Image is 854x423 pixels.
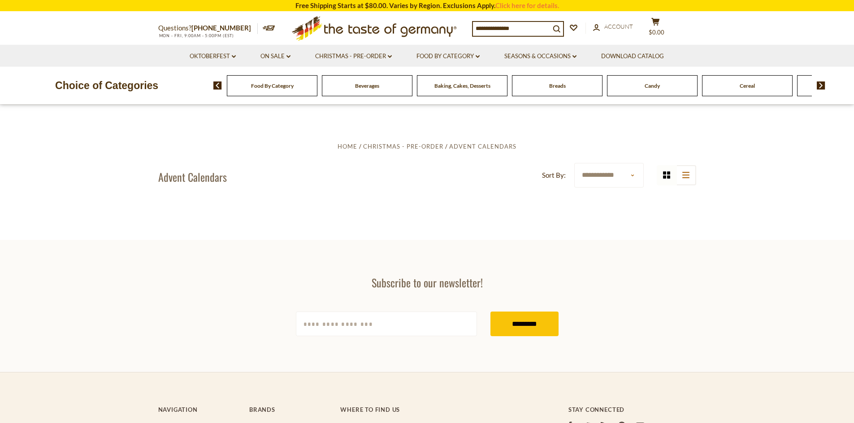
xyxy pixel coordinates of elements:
a: Food By Category [416,51,480,61]
a: Beverages [355,82,379,89]
img: next arrow [817,81,825,90]
h3: Subscribe to our newsletter! [296,276,559,289]
h1: Advent Calendars [158,170,227,184]
span: MON - FRI, 9:00AM - 5:00PM (EST) [158,33,234,38]
a: Account [593,22,633,32]
h4: Brands [249,406,331,413]
h4: Where to find us [340,406,532,413]
a: Advent Calendars [449,143,516,150]
span: Account [604,23,633,30]
label: Sort By: [542,170,566,181]
a: Food By Category [251,82,294,89]
span: $0.00 [649,29,664,36]
a: Oktoberfest [190,51,236,61]
button: $0.00 [642,17,669,40]
a: Breads [549,82,566,89]
a: Christmas - PRE-ORDER [363,143,443,150]
a: Click here for details. [495,1,559,9]
img: previous arrow [213,81,222,90]
h4: Navigation [158,406,240,413]
a: [PHONE_NUMBER] [191,24,251,32]
a: Baking, Cakes, Desserts [434,82,490,89]
a: Seasons & Occasions [504,51,577,61]
h4: Stay Connected [568,406,696,413]
a: Cereal [740,82,755,89]
a: Candy [645,82,660,89]
a: Christmas - PRE-ORDER [315,51,392,61]
a: On Sale [260,51,290,61]
p: Questions? [158,22,258,34]
a: Download Catalog [601,51,664,61]
a: Home [338,143,357,150]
